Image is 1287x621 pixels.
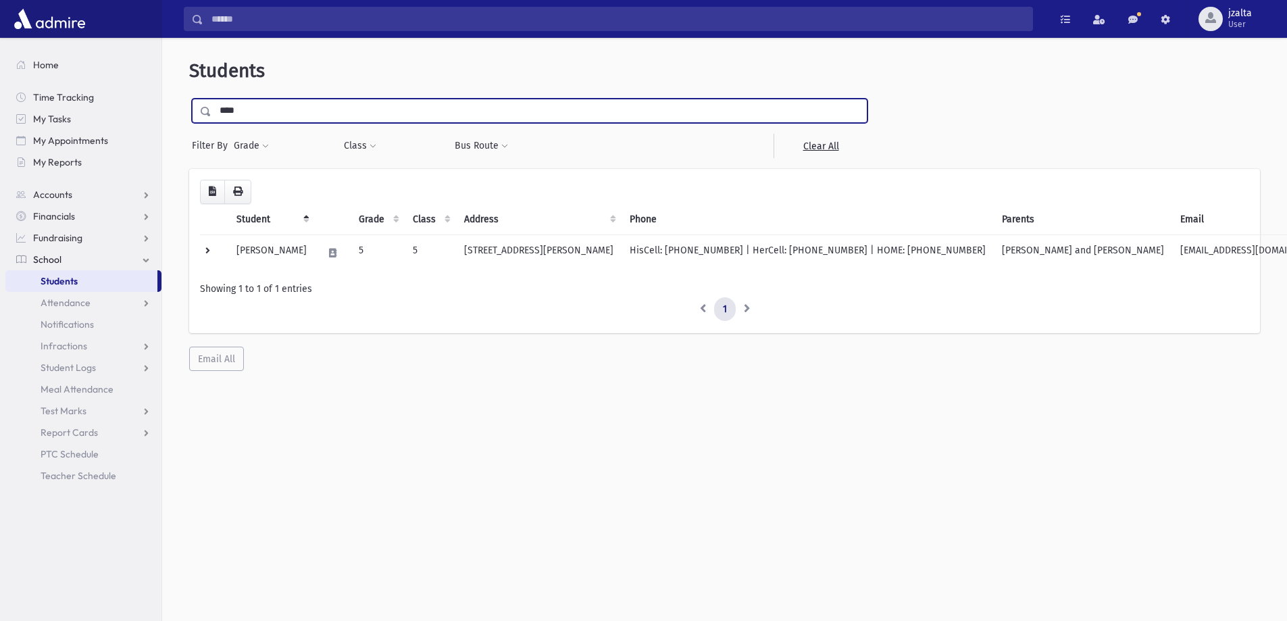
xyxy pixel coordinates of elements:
[41,426,98,439] span: Report Cards
[189,347,244,371] button: Email All
[41,470,116,482] span: Teacher Schedule
[622,234,994,271] td: HisCell: [PHONE_NUMBER] | HerCell: [PHONE_NUMBER] | HOME: [PHONE_NUMBER]
[5,378,161,400] a: Meal Attendance
[224,180,251,204] button: Print
[5,314,161,335] a: Notifications
[41,448,99,460] span: PTC Schedule
[5,357,161,378] a: Student Logs
[351,204,405,235] th: Grade: activate to sort column ascending
[5,86,161,108] a: Time Tracking
[5,270,157,292] a: Students
[454,134,509,158] button: Bus Route
[41,383,113,395] span: Meal Attendance
[456,204,622,235] th: Address: activate to sort column ascending
[1228,8,1252,19] span: jzalta
[351,234,405,271] td: 5
[5,465,161,487] a: Teacher Schedule
[228,234,315,271] td: [PERSON_NAME]
[5,443,161,465] a: PTC Schedule
[33,232,82,244] span: Fundraising
[5,249,161,270] a: School
[200,282,1249,296] div: Showing 1 to 1 of 1 entries
[5,422,161,443] a: Report Cards
[41,405,86,417] span: Test Marks
[5,400,161,422] a: Test Marks
[456,234,622,271] td: [STREET_ADDRESS][PERSON_NAME]
[228,204,315,235] th: Student: activate to sort column descending
[5,227,161,249] a: Fundraising
[405,204,456,235] th: Class: activate to sort column ascending
[405,234,456,271] td: 5
[5,184,161,205] a: Accounts
[33,189,72,201] span: Accounts
[5,335,161,357] a: Infractions
[5,108,161,130] a: My Tasks
[33,156,82,168] span: My Reports
[622,204,994,235] th: Phone
[233,134,270,158] button: Grade
[200,180,225,204] button: CSV
[33,59,59,71] span: Home
[33,91,94,103] span: Time Tracking
[343,134,377,158] button: Class
[774,134,867,158] a: Clear All
[1228,19,1252,30] span: User
[5,54,161,76] a: Home
[5,151,161,173] a: My Reports
[33,210,75,222] span: Financials
[5,130,161,151] a: My Appointments
[203,7,1032,31] input: Search
[994,234,1172,271] td: [PERSON_NAME] and [PERSON_NAME]
[5,292,161,314] a: Attendance
[11,5,89,32] img: AdmirePro
[41,318,94,330] span: Notifications
[189,59,265,82] span: Students
[33,134,108,147] span: My Appointments
[41,297,91,309] span: Attendance
[41,275,78,287] span: Students
[41,340,87,352] span: Infractions
[5,205,161,227] a: Financials
[41,362,96,374] span: Student Logs
[33,253,61,266] span: School
[994,204,1172,235] th: Parents
[192,139,233,153] span: Filter By
[33,113,71,125] span: My Tasks
[714,297,736,322] a: 1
